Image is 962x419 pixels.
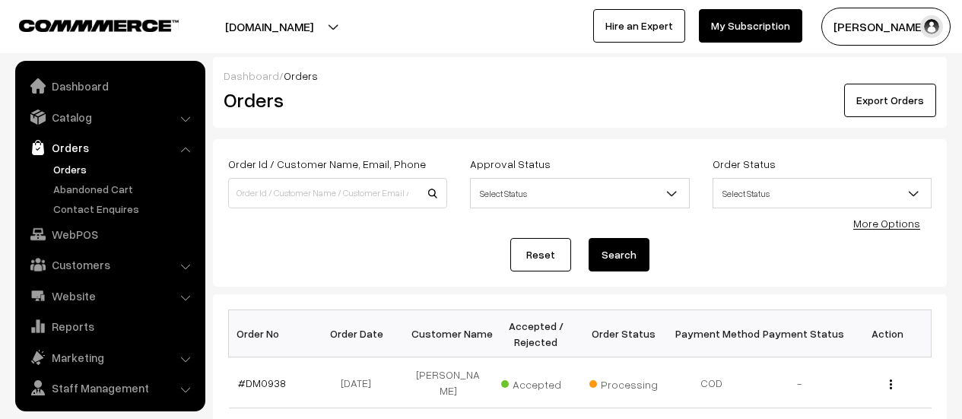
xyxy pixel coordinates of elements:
span: Select Status [471,180,688,207]
th: Accepted / Rejected [492,310,580,357]
span: Select Status [713,180,931,207]
a: Staff Management [19,374,200,402]
input: Order Id / Customer Name / Customer Email / Customer Phone [228,178,447,208]
th: Payment Method [668,310,756,357]
a: More Options [853,217,920,230]
div: / [224,68,936,84]
span: Orders [284,69,318,82]
a: Marketing [19,344,200,371]
button: Search [589,238,649,271]
a: Dashboard [19,72,200,100]
a: Catalog [19,103,200,131]
a: Abandoned Cart [49,181,200,197]
td: [DATE] [316,357,405,408]
span: Select Status [713,178,932,208]
a: Orders [19,134,200,161]
a: Hire an Expert [593,9,685,43]
th: Customer Name [405,310,493,357]
label: Order Id / Customer Name, Email, Phone [228,156,426,172]
a: Reset [510,238,571,271]
td: [PERSON_NAME] [405,357,493,408]
td: - [756,357,844,408]
button: [DOMAIN_NAME] [172,8,367,46]
th: Order Status [580,310,668,357]
a: Reports [19,313,200,340]
th: Order No [229,310,317,357]
button: Export Orders [844,84,936,117]
label: Order Status [713,156,776,172]
th: Action [843,310,932,357]
span: Processing [589,373,665,392]
a: #DM0938 [238,376,286,389]
td: COD [668,357,756,408]
a: Dashboard [224,69,279,82]
img: COMMMERCE [19,20,179,31]
button: [PERSON_NAME] [821,8,951,46]
a: Contact Enquires [49,201,200,217]
a: COMMMERCE [19,15,152,33]
img: user [920,15,943,38]
th: Order Date [316,310,405,357]
a: WebPOS [19,221,200,248]
a: Website [19,282,200,309]
label: Approval Status [470,156,551,172]
th: Payment Status [756,310,844,357]
a: My Subscription [699,9,802,43]
img: Menu [890,379,892,389]
h2: Orders [224,88,446,112]
span: Accepted [501,373,577,392]
span: Select Status [470,178,689,208]
a: Customers [19,251,200,278]
a: Orders [49,161,200,177]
